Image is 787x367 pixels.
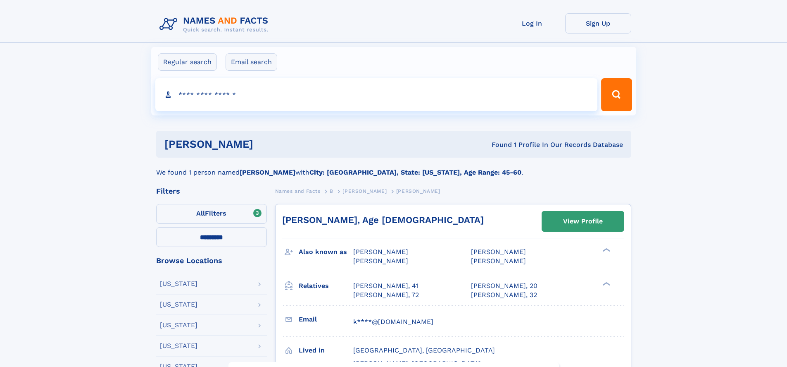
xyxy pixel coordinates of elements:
[353,281,418,290] a: [PERSON_NAME], 41
[542,211,624,231] a: View Profile
[299,343,353,357] h3: Lived in
[471,281,537,290] a: [PERSON_NAME], 20
[156,204,267,224] label: Filters
[156,257,267,264] div: Browse Locations
[353,290,419,300] a: [PERSON_NAME], 72
[601,281,611,286] div: ❯
[309,168,521,176] b: City: [GEOGRAPHIC_DATA], State: [US_STATE], Age Range: 45-60
[164,139,373,149] h1: [PERSON_NAME]
[330,188,333,194] span: B
[342,186,387,196] a: [PERSON_NAME]
[275,186,321,196] a: Names and Facts
[299,245,353,259] h3: Also known as
[601,78,632,111] button: Search Button
[156,187,267,195] div: Filters
[160,301,197,308] div: [US_STATE]
[353,346,495,354] span: [GEOGRAPHIC_DATA], [GEOGRAPHIC_DATA]
[471,257,526,265] span: [PERSON_NAME]
[330,186,333,196] a: B
[155,78,598,111] input: search input
[396,188,440,194] span: [PERSON_NAME]
[156,13,275,36] img: Logo Names and Facts
[282,215,484,225] a: [PERSON_NAME], Age [DEMOGRAPHIC_DATA]
[299,312,353,326] h3: Email
[299,279,353,293] h3: Relatives
[160,281,197,287] div: [US_STATE]
[471,290,537,300] a: [PERSON_NAME], 32
[471,248,526,256] span: [PERSON_NAME]
[160,343,197,349] div: [US_STATE]
[353,257,408,265] span: [PERSON_NAME]
[158,53,217,71] label: Regular search
[353,248,408,256] span: [PERSON_NAME]
[226,53,277,71] label: Email search
[372,140,623,149] div: Found 1 Profile In Our Records Database
[342,188,387,194] span: [PERSON_NAME]
[563,212,603,231] div: View Profile
[499,13,565,34] a: Log In
[565,13,631,34] a: Sign Up
[160,322,197,329] div: [US_STATE]
[156,158,631,178] div: We found 1 person named with .
[196,209,205,217] span: All
[601,247,611,253] div: ❯
[240,168,295,176] b: [PERSON_NAME]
